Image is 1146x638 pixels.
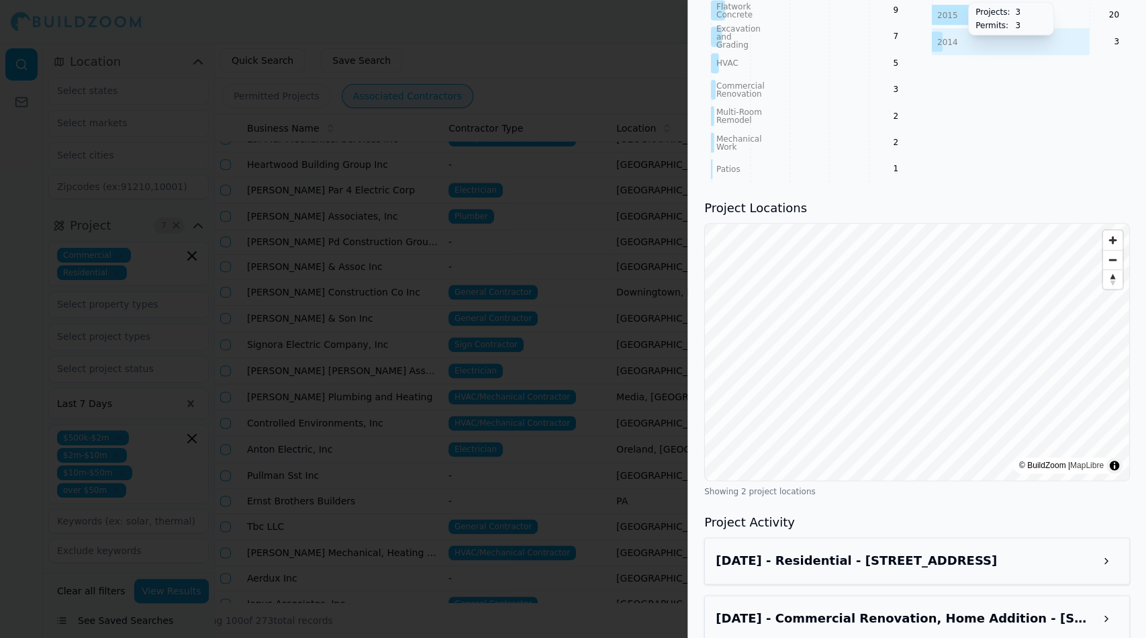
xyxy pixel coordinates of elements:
h3: Aug 10, 2025 - Commercial Renovation, Home Addition - 1222 24 Walnut St, Philadelphia, PA, 19107 [716,609,1094,628]
text: 2 [894,138,899,147]
h3: Project Locations [704,199,1130,218]
tspan: Remodel [716,116,752,125]
tspan: 2014 [937,37,958,46]
text: 5 [894,58,899,67]
text: 1 [894,164,899,173]
tspan: and [716,32,732,42]
a: MapLibre [1070,461,1104,470]
canvas: Map [705,224,1129,481]
tspan: HVAC [716,58,738,68]
tspan: Concrete [716,9,753,19]
text: 2 [894,111,899,120]
tspan: Work [716,142,736,151]
tspan: Renovation [716,89,762,99]
tspan: Excavation [716,24,761,34]
tspan: Multi-Room [716,107,762,117]
text: 9 [894,5,899,15]
summary: Toggle attribution [1106,457,1123,473]
tspan: Patios [716,165,741,174]
text: 3 [1114,37,1119,46]
h3: Jul 31, 2025 - Residential - 329-31 Fairmount Ave, Philadelphia, PA, 19123 [716,551,1094,570]
tspan: 2015 [937,10,958,19]
tspan: Mechanical [716,134,762,143]
button: Zoom out [1103,250,1123,269]
tspan: Grading [716,40,749,50]
tspan: Flatwork [716,1,751,11]
text: 20 [1109,10,1119,19]
text: 7 [894,32,899,41]
tspan: Commercial [716,81,765,91]
button: Zoom in [1103,230,1123,250]
button: Reset bearing to north [1103,269,1123,289]
div: Showing 2 project locations [704,486,1130,497]
div: © BuildZoom | [1019,459,1104,472]
text: 3 [894,85,899,94]
h3: Project Activity [704,513,1130,532]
